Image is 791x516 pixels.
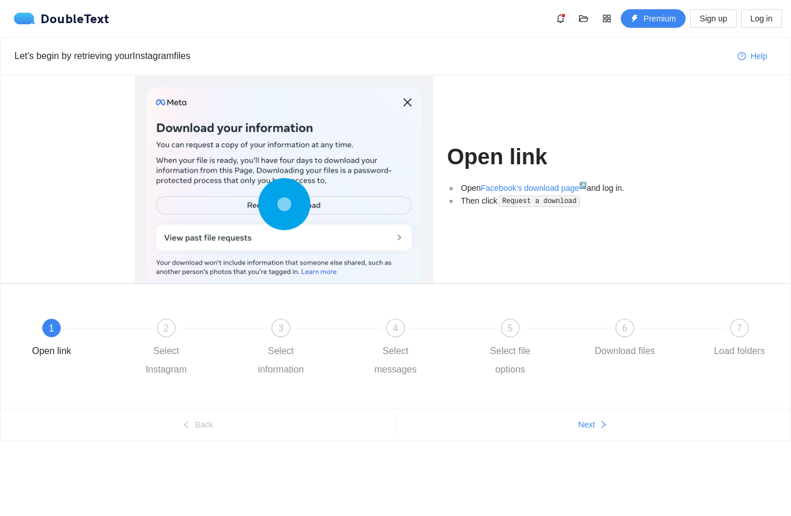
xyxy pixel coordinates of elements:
[595,342,655,360] div: Download files
[49,323,54,333] span: 1
[579,182,587,189] sup: ↗
[690,9,736,28] button: Sign up
[598,9,616,28] button: appstore
[133,342,200,379] div: Select Instagram
[279,323,284,333] span: 3
[459,182,656,194] li: Open and log in.
[643,12,676,25] span: Premium
[631,14,639,24] span: thunderbolt
[395,415,790,434] button: Nextright
[362,342,429,379] div: Select messages
[164,323,169,333] span: 2
[621,9,686,28] button: thunderboltPremium
[247,319,362,379] div: 3Select information
[737,323,742,333] span: 7
[481,183,587,193] a: Facebook's download page↗
[750,12,772,25] span: Log in
[591,319,706,360] div: 6Download files
[575,14,592,23] span: folder-open
[14,49,728,63] div: Let's begin by retrieving your Instagram files
[477,342,544,379] div: Select file options
[247,342,314,379] div: Select information
[578,418,595,431] span: Next
[14,13,109,24] a: logoDoubleText
[133,319,247,379] div: 2Select Instagram
[574,9,593,28] button: folder-open
[551,9,570,28] button: bell
[14,13,109,24] div: DoubleText
[706,319,773,360] div: 7Load folders
[599,421,607,430] span: right
[738,52,746,61] span: question-circle
[508,323,513,333] span: 5
[552,14,569,23] span: bell
[32,342,71,360] div: Open link
[750,50,767,62] span: Help
[714,342,765,360] div: Load folders
[362,319,477,379] div: 4Select messages
[1,415,395,434] button: leftBack
[741,9,782,28] button: Log in
[700,12,727,25] span: Sign up
[728,47,777,65] button: question-circleHelp
[14,13,41,24] img: logo
[477,319,591,379] div: 5Select file options
[18,319,133,360] div: 1Open link
[622,323,628,333] span: 6
[393,323,398,333] span: 4
[598,14,616,23] span: appstore
[459,194,656,208] li: Then click
[499,196,580,207] code: Request a download
[447,143,656,171] h1: Open link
